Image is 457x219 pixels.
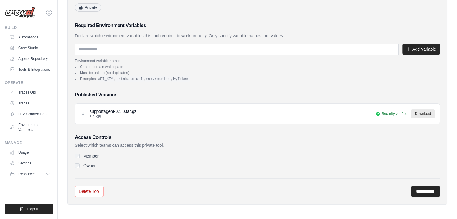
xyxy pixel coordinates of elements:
button: Logout [5,204,53,214]
li: Must be unique (no duplicates) [75,70,440,75]
p: 3.5 KiB [90,114,136,119]
h3: Published Versions [75,91,440,98]
code: database-url [115,76,144,82]
li: Examples: , , , [75,76,440,82]
code: MyToken [172,76,189,82]
code: max.retries [145,76,171,82]
p: Declare which environment variables this tool requires to work properly. Only specify variable na... [75,33,440,39]
a: Settings [7,158,53,168]
p: supportagent-0.1.0.tar.gz [90,108,136,114]
p: Select which teams can access this private tool. [75,142,440,148]
span: Resources [18,172,35,176]
a: Traces [7,98,53,108]
li: Cannot contain whitespace [75,64,440,69]
a: Environment Variables [7,120,53,134]
a: Usage [7,148,53,157]
label: Member [83,153,99,159]
h3: Access Controls [75,134,440,141]
a: Tools & Integrations [7,65,53,74]
h3: Required Environment Variables [75,22,440,29]
div: Operate [5,80,53,85]
div: Manage [5,140,53,145]
a: Automations [7,32,53,42]
a: Agents Repository [7,54,53,64]
span: Security verified [382,111,407,116]
span: Logout [27,207,38,211]
span: Private [75,3,101,12]
button: Resources [7,169,53,179]
label: Owner [83,163,96,169]
code: API_KEY [97,76,114,82]
a: Download [411,109,435,118]
img: Logo [5,7,35,18]
div: Build [5,25,53,30]
a: LLM Connections [7,109,53,119]
p: Environment variable names: [75,58,440,63]
a: Crew Studio [7,43,53,53]
button: Add Variable [402,43,440,55]
a: Traces Old [7,88,53,97]
a: Delete Tool [75,186,104,197]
